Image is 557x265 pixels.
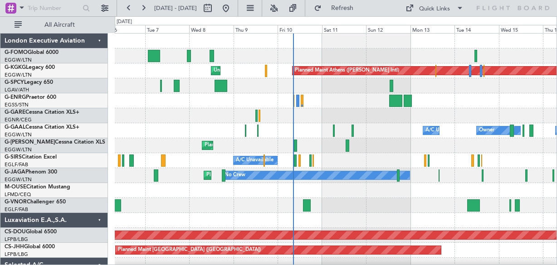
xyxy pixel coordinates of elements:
[5,80,24,85] span: G-SPCY
[5,87,29,93] a: LGAV/ATH
[145,25,189,33] div: Tue 7
[419,5,450,14] div: Quick Links
[479,124,494,137] div: Owner
[205,139,347,152] div: Planned Maint [GEOGRAPHIC_DATA] ([GEOGRAPHIC_DATA])
[5,65,26,70] span: G-KGKG
[5,169,57,175] a: G-JAGAPhenom 300
[5,95,56,100] a: G-ENRGPraetor 600
[5,116,32,123] a: EGNR/CEG
[5,176,32,183] a: EGGW/LTN
[410,25,454,33] div: Mon 13
[206,169,349,182] div: Planned Maint [GEOGRAPHIC_DATA] ([GEOGRAPHIC_DATA])
[425,124,463,137] div: A/C Unavailable
[499,25,543,33] div: Wed 15
[5,131,32,138] a: EGGW/LTN
[5,140,55,145] span: G-[PERSON_NAME]
[5,184,70,190] a: M-OUSECitation Mustang
[5,80,53,85] a: G-SPCYLegacy 650
[189,25,233,33] div: Wed 8
[322,25,366,33] div: Sat 11
[5,229,57,235] a: CS-DOUGlobal 6500
[5,146,32,153] a: EGGW/LTN
[5,154,22,160] span: G-SIRS
[5,244,24,250] span: CS-JHH
[5,101,29,108] a: EGSS/STN
[5,154,57,160] a: G-SIRSCitation Excel
[5,65,55,70] a: G-KGKGLegacy 600
[5,140,105,145] a: G-[PERSON_NAME]Cessna Citation XLS
[5,95,26,100] span: G-ENRG
[154,4,197,12] span: [DATE] - [DATE]
[118,243,261,257] div: Planned Maint [GEOGRAPHIC_DATA] ([GEOGRAPHIC_DATA])
[366,25,410,33] div: Sun 12
[5,236,28,243] a: LFPB/LBG
[310,1,364,15] button: Refresh
[5,50,28,55] span: G-FOMO
[5,110,25,115] span: G-GARE
[5,184,26,190] span: M-OUSE
[5,244,55,250] a: CS-JHHGlobal 6000
[10,18,98,32] button: All Aircraft
[5,251,28,258] a: LFPB/LBG
[5,125,79,130] a: G-GAALCessna Citation XLS+
[454,25,498,33] div: Tue 14
[101,25,145,33] div: Mon 6
[5,229,26,235] span: CS-DOU
[5,206,28,213] a: EGLF/FAB
[214,64,328,77] div: Unplanned Maint [GEOGRAPHIC_DATA] (Ataturk)
[225,169,245,182] div: No Crew
[234,25,278,33] div: Thu 9
[5,125,25,130] span: G-GAAL
[24,22,96,28] span: All Aircraft
[5,169,25,175] span: G-JAGA
[5,50,59,55] a: G-FOMOGlobal 6000
[278,25,322,33] div: Fri 10
[5,72,32,78] a: EGGW/LTN
[5,199,66,205] a: G-VNORChallenger 650
[117,18,132,26] div: [DATE]
[5,199,27,205] span: G-VNOR
[5,57,32,63] a: EGGW/LTN
[5,191,31,198] a: LFMD/CEQ
[5,161,28,168] a: EGLF/FAB
[323,5,362,11] span: Refresh
[5,110,79,115] a: G-GARECessna Citation XLS+
[295,64,399,77] div: Planned Maint Athens ([PERSON_NAME] Intl)
[401,1,468,15] button: Quick Links
[28,1,80,15] input: Trip Number
[236,154,274,167] div: A/C Unavailable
